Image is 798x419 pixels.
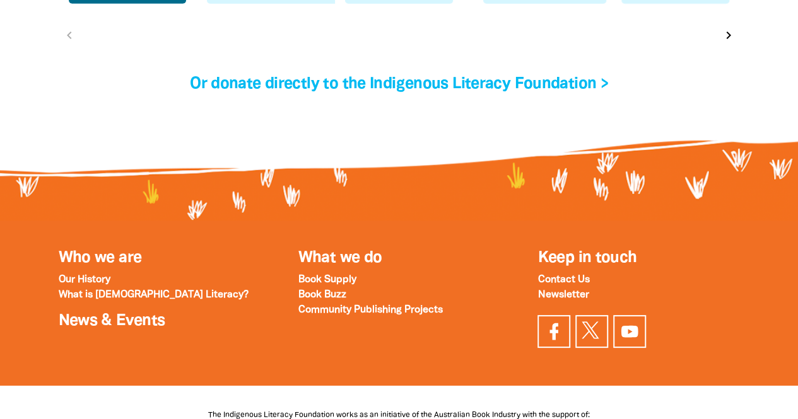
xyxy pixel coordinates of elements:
i: chevron_right [721,28,736,43]
a: Contact Us [537,275,589,284]
a: News & Events [59,314,165,328]
a: Newsletter [537,290,589,299]
a: Visit our facebook page [537,315,570,348]
span: Keep in touch [537,251,637,265]
a: Find us on Twitter [575,315,608,348]
a: Who we are [59,251,142,265]
a: Or donate directly to the Indigenous Literacy Foundation > [190,77,608,91]
a: What we do [298,251,382,265]
a: Find us on YouTube [613,315,646,348]
a: Book Buzz [298,290,346,299]
a: What is [DEMOGRAPHIC_DATA] Literacy? [59,290,249,299]
a: Book Supply [298,275,356,284]
span: The Indigenous Literacy Foundation works as an initiative of the Australian Book Industry with th... [208,411,590,418]
a: Community Publishing Projects [298,306,442,314]
a: Our History [59,275,110,284]
button: Next page [720,26,737,44]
